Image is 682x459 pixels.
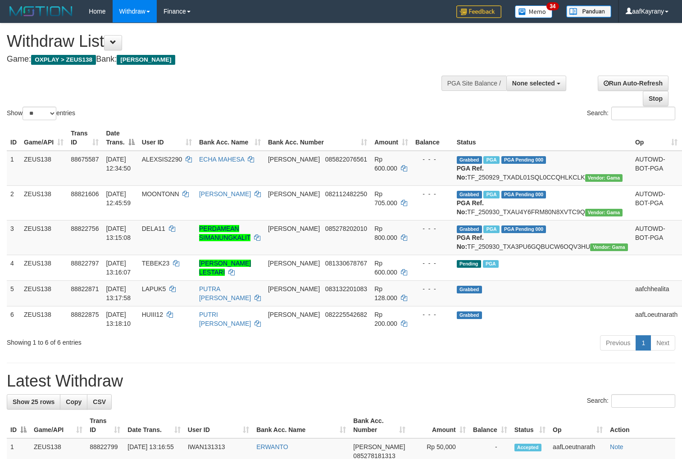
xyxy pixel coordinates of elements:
[325,311,367,318] span: Copy 082225542682 to clipboard
[506,76,566,91] button: None selected
[325,225,367,232] span: Copy 085278202010 to clipboard
[7,151,20,186] td: 1
[71,190,99,198] span: 88821606
[196,125,264,151] th: Bank Acc. Name: activate to sort column ascending
[7,394,60,409] a: Show 25 rows
[600,335,636,351] a: Previous
[7,185,20,220] td: 2
[606,413,675,438] th: Action
[117,55,175,65] span: [PERSON_NAME]
[106,285,131,301] span: [DATE] 13:17:58
[457,156,482,164] span: Grabbed
[142,156,182,163] span: ALEXSIS2290
[268,156,320,163] span: [PERSON_NAME]
[7,107,75,120] label: Show entries
[106,225,131,241] span: [DATE] 13:15:08
[325,260,367,267] span: Copy 081330678767 to clipboard
[124,413,184,438] th: Date Trans.: activate to sort column ascending
[7,413,30,438] th: ID: activate to sort column descending
[453,185,632,220] td: TF_250930_TXAU4Y6FRM80N8XVTC9Q
[142,260,169,267] span: TEBEK23
[20,125,67,151] th: Game/API: activate to sort column ascending
[142,225,165,232] span: DELA11
[199,156,244,163] a: ECHA MAHESA
[643,91,668,106] a: Stop
[67,125,102,151] th: Trans ID: activate to sort column ascending
[415,284,450,293] div: - - -
[20,255,67,280] td: ZEUS138
[268,260,320,267] span: [PERSON_NAME]
[268,225,320,232] span: [PERSON_NAME]
[549,413,606,438] th: Op: activate to sort column ascending
[457,311,482,319] span: Grabbed
[268,285,320,292] span: [PERSON_NAME]
[7,334,277,347] div: Showing 1 to 6 of 6 entries
[264,125,371,151] th: Bank Acc. Number: activate to sort column ascending
[501,225,546,233] span: PGA Pending
[30,413,86,438] th: Game/API: activate to sort column ascending
[585,209,623,216] span: Vendor URL: https://trx31.1velocity.biz
[268,190,320,198] span: [PERSON_NAME]
[457,165,484,181] b: PGA Ref. No:
[20,151,67,186] td: ZEUS138
[325,190,367,198] span: Copy 082112482250 to clipboard
[20,280,67,306] td: ZEUS138
[469,413,511,438] th: Balance: activate to sort column ascending
[374,285,397,301] span: Rp 128.000
[566,5,611,18] img: panduan.png
[632,151,681,186] td: AUTOWD-BOT-PGA
[632,125,681,151] th: Op: activate to sort column ascending
[71,225,99,232] span: 88822756
[86,413,124,438] th: Trans ID: activate to sort column ascending
[142,311,163,318] span: HUIII12
[374,190,397,207] span: Rp 705.000
[587,394,675,408] label: Search:
[453,125,632,151] th: Status
[102,125,138,151] th: Date Trans.: activate to sort column descending
[483,191,499,198] span: Marked by aafpengsreynich
[60,394,87,409] a: Copy
[184,413,253,438] th: User ID: activate to sort column ascending
[456,5,501,18] img: Feedback.jpg
[7,125,20,151] th: ID
[415,155,450,164] div: - - -
[13,398,55,405] span: Show 25 rows
[20,306,67,332] td: ZEUS138
[546,2,559,10] span: 34
[325,156,367,163] span: Copy 085822076561 to clipboard
[611,394,675,408] input: Search:
[457,225,482,233] span: Grabbed
[199,225,250,241] a: PERDAMEAN SIMANUNGKALIT
[610,443,623,450] a: Note
[415,189,450,198] div: - - -
[7,4,75,18] img: MOTION_logo.png
[66,398,82,405] span: Copy
[7,372,675,390] h1: Latest Withdraw
[138,125,196,151] th: User ID: activate to sort column ascending
[374,260,397,276] span: Rp 600.000
[106,156,131,172] span: [DATE] 12:34:50
[590,243,628,251] span: Vendor URL: https://trx31.1velocity.biz
[71,156,99,163] span: 88675587
[457,191,482,198] span: Grabbed
[514,444,541,451] span: Accepted
[483,225,499,233] span: Marked by aafpengsreynich
[632,220,681,255] td: AUTOWD-BOT-PGA
[199,190,251,198] a: [PERSON_NAME]
[7,55,446,64] h4: Game: Bank:
[501,156,546,164] span: PGA Pending
[371,125,412,151] th: Amount: activate to sort column ascending
[7,255,20,280] td: 4
[511,413,549,438] th: Status: activate to sort column ascending
[585,174,623,182] span: Vendor URL: https://trx31.1velocity.biz
[20,185,67,220] td: ZEUS138
[611,107,675,120] input: Search:
[412,125,453,151] th: Balance
[587,107,675,120] label: Search:
[353,443,405,450] span: [PERSON_NAME]
[457,234,484,250] b: PGA Ref. No:
[199,260,251,276] a: [PERSON_NAME] LESTARI
[7,306,20,332] td: 6
[350,413,409,438] th: Bank Acc. Number: activate to sort column ascending
[325,285,367,292] span: Copy 083132201083 to clipboard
